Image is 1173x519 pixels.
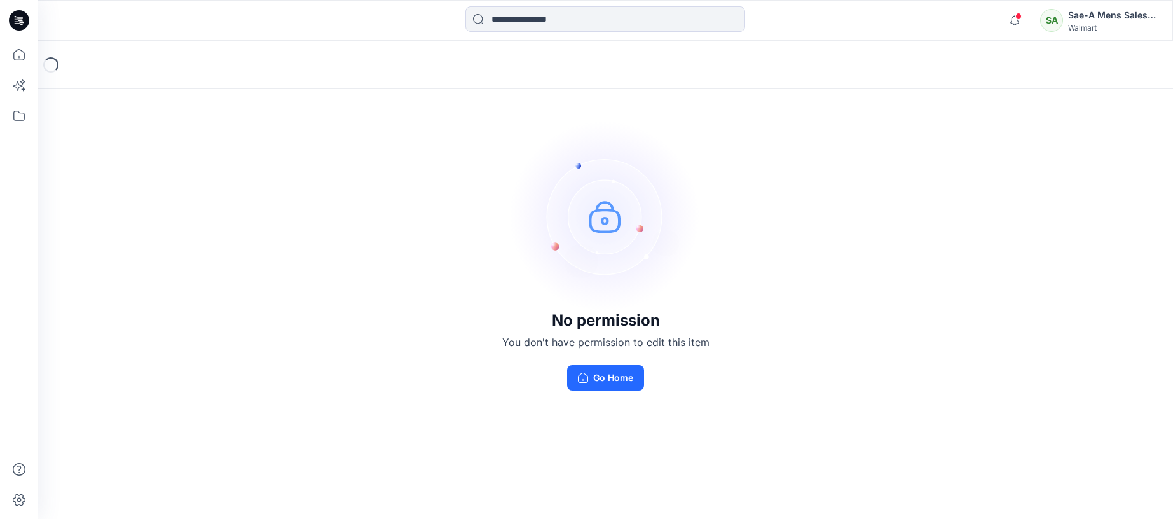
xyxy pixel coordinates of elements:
[1068,23,1157,32] div: Walmart
[502,335,710,350] p: You don't have permission to edit this item
[1068,8,1157,23] div: Sae-A Mens Sales Team
[567,365,644,391] button: Go Home
[502,312,710,329] h3: No permission
[1040,9,1063,32] div: SA
[511,121,701,312] img: no-perm.svg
